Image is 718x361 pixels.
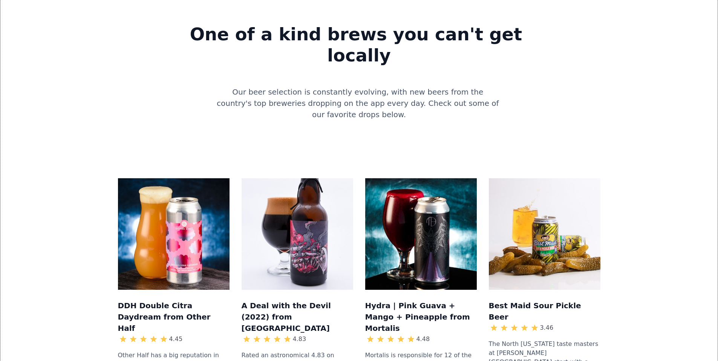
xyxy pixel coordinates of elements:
[118,299,230,334] h3: DDH Double Citra Daydream from Other Half
[118,178,230,290] img: Mockup
[169,335,182,344] div: 4.45
[540,323,553,332] div: 3.46
[365,299,477,334] h3: Hydra | Pink Guava + Mango + Pineapple from Mortalis
[214,86,504,135] div: Our beer selection is constantly evolving, with new beers from the country's top breweries droppi...
[489,299,600,323] h3: Best Maid Sour Pickle Beer
[166,24,552,66] strong: One of a kind brews you can't get locally
[242,299,353,334] h3: A Deal with the Devil (2022) from [GEOGRAPHIC_DATA]
[489,178,600,290] img: Mockup
[416,335,430,344] div: 4.48
[292,335,306,344] div: 4.83
[365,178,477,290] img: Mockup
[242,178,353,290] img: Mockup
